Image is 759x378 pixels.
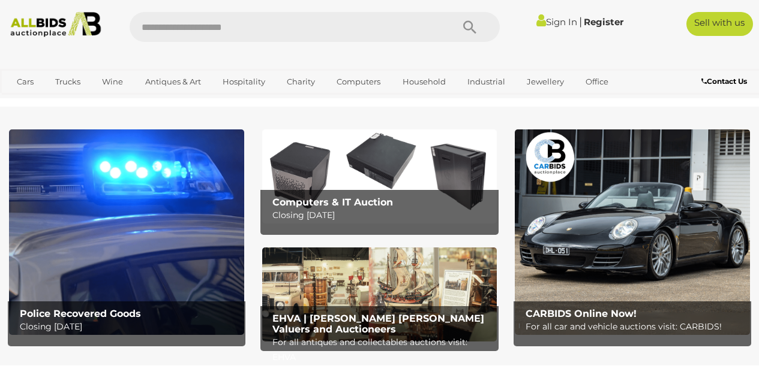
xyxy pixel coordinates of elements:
[515,129,750,335] img: CARBIDS Online Now!
[47,72,88,92] a: Trucks
[9,92,49,111] a: Sports
[272,313,484,335] b: EHVA | [PERSON_NAME] [PERSON_NAME] Valuers and Auctioneers
[515,129,750,335] a: CARBIDS Online Now! CARBIDS Online Now! For all car and vehicle auctions visit: CARBIDS!
[9,129,244,335] a: Police Recovered Goods Police Recovered Goods Closing [DATE]
[440,12,500,42] button: Search
[262,129,497,223] img: Computers & IT Auction
[460,72,513,92] a: Industrial
[20,308,141,319] b: Police Recovered Goods
[578,72,616,92] a: Office
[701,77,747,86] b: Contact Us
[519,72,572,92] a: Jewellery
[9,72,41,92] a: Cars
[686,12,753,36] a: Sell with us
[55,92,156,111] a: [GEOGRAPHIC_DATA]
[137,72,209,92] a: Antiques & Art
[262,247,497,341] img: EHVA | Evans Hastings Valuers and Auctioneers
[329,72,388,92] a: Computers
[701,75,750,88] a: Contact Us
[579,15,582,28] span: |
[20,319,239,334] p: Closing [DATE]
[262,129,497,223] a: Computers & IT Auction Computers & IT Auction Closing [DATE]
[272,208,492,223] p: Closing [DATE]
[272,335,492,365] p: For all antiques and collectables auctions visit: EHVA
[5,12,106,37] img: Allbids.com.au
[526,308,637,319] b: CARBIDS Online Now!
[94,72,131,92] a: Wine
[584,16,623,28] a: Register
[215,72,273,92] a: Hospitality
[279,72,323,92] a: Charity
[536,16,577,28] a: Sign In
[262,247,497,341] a: EHVA | Evans Hastings Valuers and Auctioneers EHVA | [PERSON_NAME] [PERSON_NAME] Valuers and Auct...
[272,196,393,208] b: Computers & IT Auction
[9,129,244,335] img: Police Recovered Goods
[526,319,745,334] p: For all car and vehicle auctions visit: CARBIDS!
[395,72,454,92] a: Household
